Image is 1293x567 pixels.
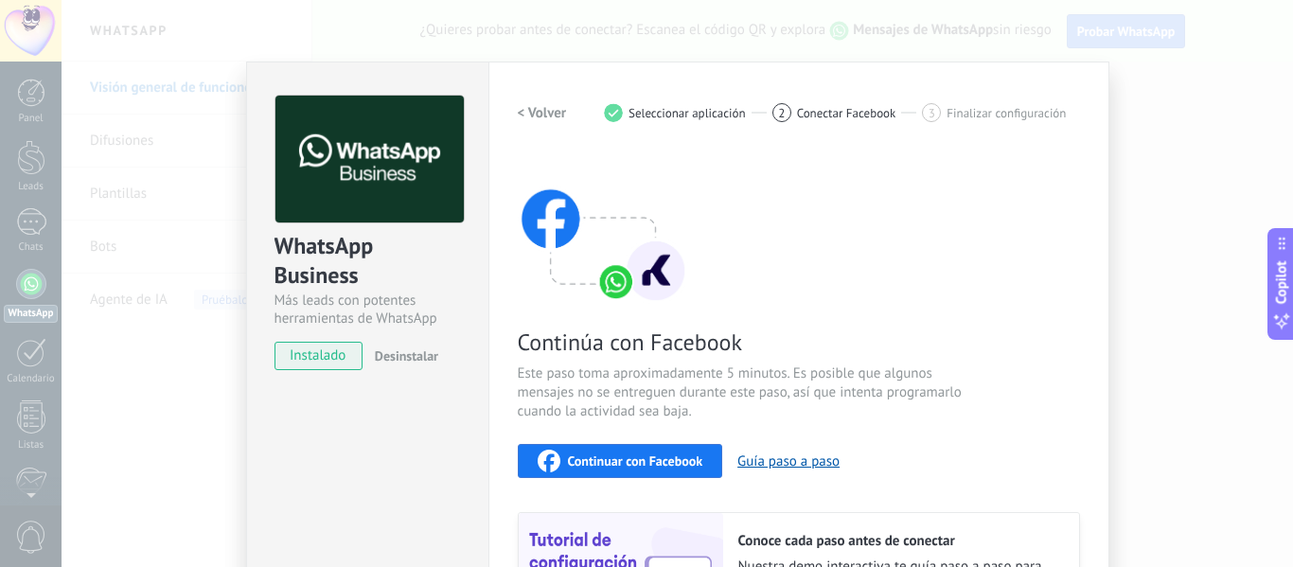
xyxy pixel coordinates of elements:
div: Más leads con potentes herramientas de WhatsApp [275,292,461,328]
img: connect with facebook [518,152,688,304]
h2: Conoce cada paso antes de conectar [738,532,1060,550]
span: Este paso toma aproximadamente 5 minutos. Es posible que algunos mensajes no se entreguen durante... [518,364,968,421]
img: logo_main.png [275,96,464,223]
span: 2 [778,105,785,121]
h2: < Volver [518,104,567,122]
span: Desinstalar [375,347,438,364]
span: Finalizar configuración [947,106,1066,120]
div: WhatsApp Business [275,231,461,292]
span: Continuar con Facebook [568,454,703,468]
button: Guía paso a paso [737,452,840,470]
span: Continúa con Facebook [518,328,968,357]
span: Copilot [1272,260,1291,304]
span: Conectar Facebook [797,106,896,120]
span: Seleccionar aplicación [629,106,746,120]
button: Continuar con Facebook [518,444,723,478]
span: instalado [275,342,362,370]
button: < Volver [518,96,567,130]
span: 3 [929,105,935,121]
button: Desinstalar [367,342,438,370]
